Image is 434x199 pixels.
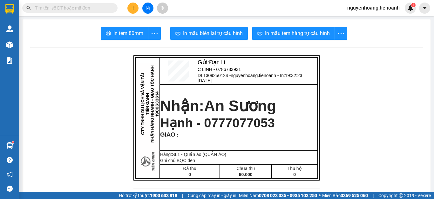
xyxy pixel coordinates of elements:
span: Đạt Lí [209,59,225,66]
span: Miền Bắc [322,192,368,199]
span: | [182,192,183,199]
span: GIAO [160,131,175,138]
button: printerIn mẫu biên lai tự cấu hình [170,27,248,40]
span: Miền Nam [239,192,317,199]
span: In mẫu biên lai tự cấu hình [183,29,243,37]
span: notification [7,171,13,177]
button: printerIn tem 80mm [101,27,148,40]
span: Gửi: [198,59,225,66]
img: warehouse-icon [6,25,13,32]
button: more [335,27,347,40]
span: plus [131,6,135,10]
img: solution-icon [6,57,13,64]
span: Cung cấp máy in - giấy in: [188,192,237,199]
img: warehouse-icon [6,41,13,48]
button: file-add [142,3,153,14]
span: In tem 80mm [113,29,143,37]
button: caret-down [419,3,430,14]
span: printer [175,31,180,37]
span: An Sương [204,97,276,114]
span: Hỗ trợ kỹ thuật: [119,192,177,199]
button: plus [127,3,139,14]
span: BỌC đen [177,158,195,163]
span: search [26,6,31,10]
span: more [148,30,160,38]
span: nguyenhoang.tienoanh - In: [198,73,302,83]
span: question-circle [7,157,13,163]
span: Chưa thu [236,166,255,171]
span: C LINH - 0786733931 [198,67,241,72]
span: 1 [412,3,414,7]
strong: Nhận: [160,97,276,114]
button: aim [157,3,168,14]
span: Đã thu [183,166,196,171]
span: Hạnh - 0777077053 [160,116,275,130]
span: ⚪️ [319,194,321,197]
span: | [373,192,374,199]
span: 0 [293,172,296,177]
span: copyright [399,193,403,198]
strong: 0369 525 060 [341,193,368,198]
span: nguyenhoang.tienoanh [342,4,405,12]
img: warehouse-icon [6,142,13,149]
sup: 1 [12,141,14,143]
span: : [175,132,179,138]
strong: 1900 633 818 [150,193,177,198]
span: DL1309250124 - [198,73,302,83]
strong: 0708 023 035 - 0935 103 250 [259,193,317,198]
span: 60.000 [239,172,253,177]
span: printer [257,31,262,37]
span: message [7,186,13,192]
input: Tìm tên, số ĐT hoặc mã đơn [35,4,110,11]
img: logo-vxr [5,4,14,14]
span: 19:32:23 [DATE] [198,73,302,83]
span: file-add [146,6,150,10]
span: Thu hộ [288,166,302,171]
sup: 1 [411,3,416,7]
button: printerIn mẫu tem hàng tự cấu hình [252,27,335,40]
span: In mẫu tem hàng tự cấu hình [265,29,330,37]
span: more [335,30,347,38]
span: 1 - Quần áo (QUẦN ÁO) [177,152,226,157]
span: aim [160,6,165,10]
span: printer [106,31,111,37]
span: Hàng:SL [160,152,226,157]
span: caret-down [422,5,428,11]
img: icon-new-feature [408,5,413,11]
span: Ghi chú: [160,158,195,163]
button: more [148,27,161,40]
span: 0 [188,172,191,177]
